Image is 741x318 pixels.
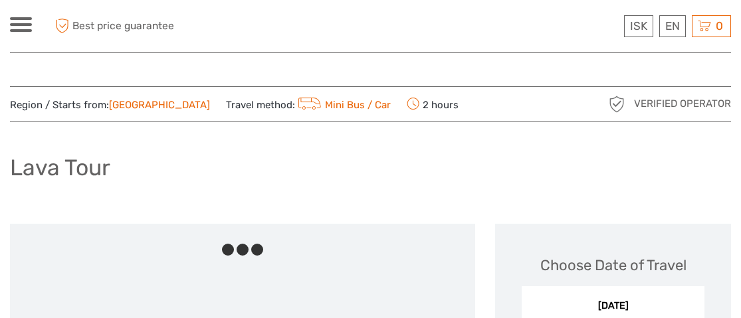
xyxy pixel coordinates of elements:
span: Region / Starts from: [10,98,210,112]
img: verified_operator_grey_128.png [606,94,627,115]
a: Mini Bus / Car [295,99,391,111]
h1: Lava Tour [10,154,110,181]
span: Verified Operator [634,97,731,111]
div: [DATE] [522,299,704,313]
a: [GEOGRAPHIC_DATA] [109,99,210,111]
span: ISK [630,19,647,33]
span: Best price guarantee [52,15,190,37]
span: 2 hours [407,95,459,114]
span: Travel method: [226,95,391,114]
div: Choose Date of Travel [540,255,687,276]
div: EN [659,15,686,37]
span: 0 [714,19,725,33]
